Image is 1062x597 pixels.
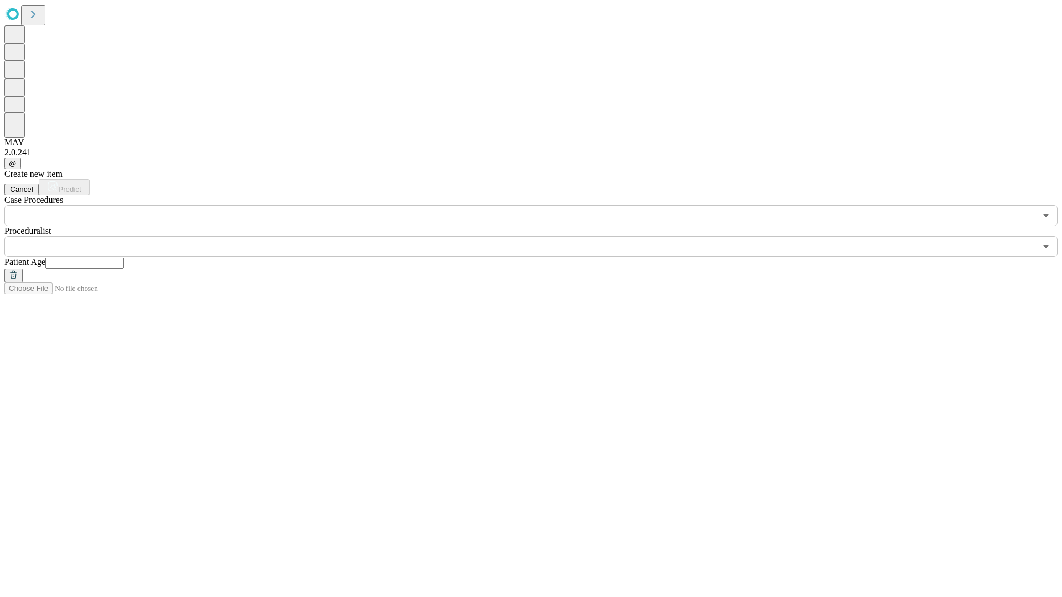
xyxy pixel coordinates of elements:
[58,185,81,193] span: Predict
[4,148,1058,158] div: 2.0.241
[10,185,33,193] span: Cancel
[1038,239,1054,254] button: Open
[4,257,45,266] span: Patient Age
[4,169,63,179] span: Create new item
[4,184,39,195] button: Cancel
[39,179,90,195] button: Predict
[4,226,51,235] span: Proceduralist
[1038,208,1054,223] button: Open
[4,195,63,205] span: Scheduled Procedure
[4,158,21,169] button: @
[4,138,1058,148] div: MAY
[9,159,17,167] span: @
